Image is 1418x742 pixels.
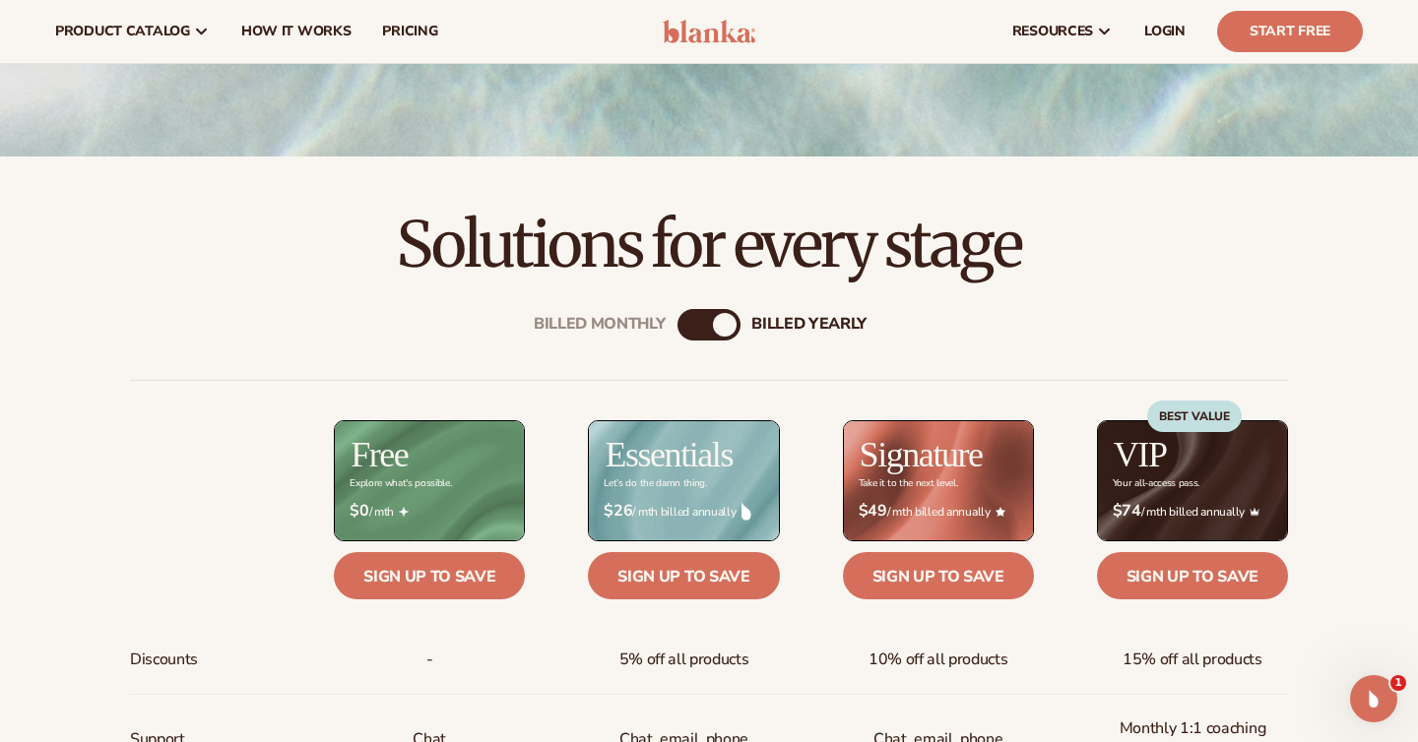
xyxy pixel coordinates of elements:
button: Help [263,561,394,640]
a: Sign up to save [588,552,779,599]
span: Home [43,610,88,624]
span: Learn how to start a private label beauty line with [PERSON_NAME] [40,476,352,513]
span: / mth billed annually [604,502,763,521]
span: How It Works [241,24,352,39]
span: / mth billed annually [1113,502,1272,521]
span: resources [1012,24,1093,39]
div: Billed Monthly [534,316,666,335]
button: Messages [131,561,262,640]
img: Essentials_BG_9050f826-5aa9-47d9-a362-757b82c62641.jpg [589,421,778,540]
img: logo [663,20,756,43]
div: Close [339,31,374,67]
div: Let’s do the damn thing. [604,478,706,489]
strong: $74 [1113,502,1141,521]
span: pricing [382,24,437,39]
iframe: Intercom live chat [1350,675,1397,722]
a: Getting Started [29,325,365,361]
h2: Solutions for every stage [55,212,1363,278]
span: Messages [163,610,231,624]
img: Profile image for Rochelle [268,31,307,71]
div: billed Yearly [751,316,867,335]
img: Star_6.png [996,507,1005,516]
h2: Essentials [605,437,733,472]
span: 1 [1390,675,1406,691]
span: - [426,642,433,678]
img: VIP_BG_199964bd-3653-43bc-8a67-789d2d7717b9.jpg [1098,421,1287,540]
h2: Signature [860,437,983,472]
p: Hi there 👋 [39,140,354,173]
div: Getting Started [40,333,330,353]
span: product catalog [55,24,190,39]
img: drop.png [741,503,751,521]
span: / mth [350,502,509,521]
div: How to start an ecommerce beauty brand in [DATE] [40,369,330,410]
h2: Free [351,437,408,472]
div: We typically reply in a few hours [40,269,329,289]
a: How to start an ecommerce beauty brand in [DATE] [29,361,365,418]
img: Free_Icon_bb6e7c7e-73f8-44bd-8ed0-223ea0fc522e.png [399,507,409,517]
span: LOGIN [1144,24,1186,39]
strong: $0 [350,502,368,521]
div: Send us a messageWe typically reply in a few hours [20,231,374,306]
a: Start Free [1217,11,1363,52]
strong: $49 [859,502,887,521]
span: 10% off all products [869,642,1008,678]
div: Your all-access pass. [1113,478,1199,489]
a: Sign up to save [334,552,525,599]
span: / mth billed annually [859,502,1018,521]
img: Crown_2d87c031-1b5a-4345-8312-a4356ddcde98.png [1250,507,1259,517]
img: logo [39,37,80,69]
span: 5% off all products [619,642,749,678]
div: Take it to the next level. [859,478,958,489]
img: Profile image for Ally [193,31,232,71]
img: Signature_BG_eeb718c8-65ac-49e3-a4e5-327c6aa73146.jpg [844,421,1033,540]
img: free_bg.png [335,421,524,540]
div: BEST VALUE [1147,401,1242,432]
h2: VIP [1114,437,1167,472]
span: Help [312,610,344,624]
div: What is [PERSON_NAME]? [40,454,354,474]
span: 15% off all products [1123,642,1262,678]
a: Sign up to save [1097,552,1288,599]
p: How can we help? [39,173,354,207]
div: What is [PERSON_NAME]?Learn how to start a private label beauty line with [PERSON_NAME] [21,438,373,531]
div: Explore what's possible. [350,478,451,489]
div: Send us a message [40,248,329,269]
strong: $26 [604,502,632,521]
span: Discounts [130,642,198,678]
img: Profile image for Andie [230,31,270,71]
a: Sign up to save [843,552,1034,599]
